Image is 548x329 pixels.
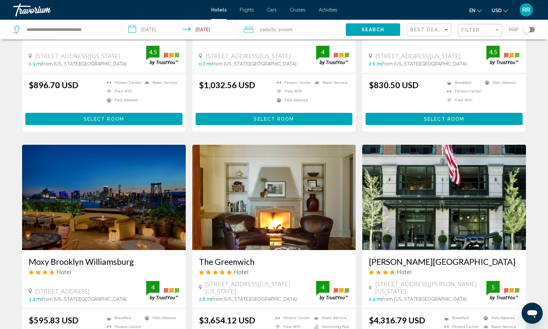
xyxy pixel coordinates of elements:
li: Room Service [311,80,349,86]
span: from [US_STATE][GEOGRAPHIC_DATA] [212,61,296,66]
span: Room [281,27,292,32]
span: from [US_STATE][GEOGRAPHIC_DATA] [42,296,126,302]
img: Hotel image [192,145,356,250]
a: Travorium [13,3,205,16]
span: en [469,8,476,13]
span: from [US_STATE][GEOGRAPHIC_DATA] [42,61,126,66]
div: 5 star Hotel [199,268,349,275]
a: Flights [240,7,254,13]
span: Hotel [397,268,412,275]
a: [PERSON_NAME][GEOGRAPHIC_DATA] [369,257,519,266]
img: trustyou-badge.svg [316,281,349,300]
button: Select Room [25,113,182,125]
a: Moxy Brooklyn Williamsburg [29,257,179,266]
li: Pets Allowed [273,97,311,103]
button: Search [346,23,400,36]
li: Free WiFi [444,97,481,103]
span: [STREET_ADDRESS][US_STATE][US_STATE] [205,280,316,295]
li: Fitness Center [273,80,311,86]
img: trustyou-badge.svg [486,46,519,65]
img: Hotel image [22,145,186,250]
a: Select Room [366,114,523,122]
ins: $896.70 USD [29,80,78,90]
span: 2.8 mi [199,296,212,302]
a: Cruises [290,7,306,13]
li: Pets Allowed [103,97,141,103]
span: Map [509,25,519,34]
li: Pets Allowed [481,80,519,86]
div: 5 [486,283,500,291]
button: Toggle map [519,27,535,33]
li: Room Service [311,315,349,321]
iframe: Button to launch messaging window [522,303,543,324]
li: Fitness Center [444,89,481,94]
img: Hotel image [362,145,526,250]
span: 0.3 mi [29,61,42,66]
span: from [US_STATE][GEOGRAPHIC_DATA] [382,296,467,302]
div: 4 star Hotel [29,268,179,275]
span: Hotel [56,268,71,275]
span: [STREET_ADDRESS][US_STATE] [35,52,121,60]
ins: $1,032.56 USD [199,80,255,90]
li: Free WiFi [103,89,141,94]
a: Cars [267,7,277,13]
button: Select Room [366,113,523,125]
li: Fitness Center [272,315,311,321]
span: [STREET_ADDRESS] [35,288,90,295]
li: Pets Allowed [141,315,179,321]
span: from [US_STATE][GEOGRAPHIC_DATA] [382,61,467,66]
a: Hotels [211,7,227,13]
li: Breakfast [444,80,481,86]
div: 4.5 [486,48,500,56]
span: [STREET_ADDRESS][PERSON_NAME][US_STATE] [375,280,486,295]
span: Filter [461,27,480,33]
div: 4.5 [146,48,159,56]
span: 3.4 mi [29,296,42,302]
a: Select Room [25,114,182,122]
li: Room Service [141,80,179,86]
span: Select Room [424,116,464,122]
button: Check-in date: Nov 16, 2025 Check-out date: Nov 18, 2025 [122,20,237,39]
button: Change currency [492,6,508,15]
mat-select: Sort by [410,27,449,33]
img: trustyou-badge.svg [146,281,179,300]
a: The Greenwich [199,257,349,266]
img: trustyou-badge.svg [316,46,349,65]
span: , 1 [276,25,292,34]
span: from [US_STATE][GEOGRAPHIC_DATA] [212,296,297,302]
span: 2.6 mi [369,61,382,66]
button: Change language [469,6,482,15]
span: Select Room [254,116,294,122]
li: Breakfast [103,315,141,321]
span: Search [362,27,385,33]
button: Filter [458,24,502,37]
span: 0.7 mi [199,61,212,66]
span: Best Deals [410,27,445,32]
span: [STREET_ADDRESS][US_STATE] [375,52,461,60]
div: 4 [146,283,159,291]
ins: $830.50 USD [369,80,419,90]
ins: $595.83 USD [29,315,78,325]
button: User Menu [518,3,535,17]
li: Breakfast [441,315,480,321]
span: RR [522,7,530,13]
ins: $4,316.79 USD [369,315,425,325]
button: Select Room [196,113,353,125]
img: trustyou-badge.svg [146,46,179,65]
a: Activities [319,7,337,13]
img: trustyou-badge.svg [486,281,519,300]
ins: $3,654.12 USD [199,315,255,325]
li: Fitness Center [103,80,141,86]
a: Select Room [196,114,353,122]
div: 4 [316,283,329,291]
span: Hotel [233,268,249,275]
li: Free WiFi [273,89,311,94]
